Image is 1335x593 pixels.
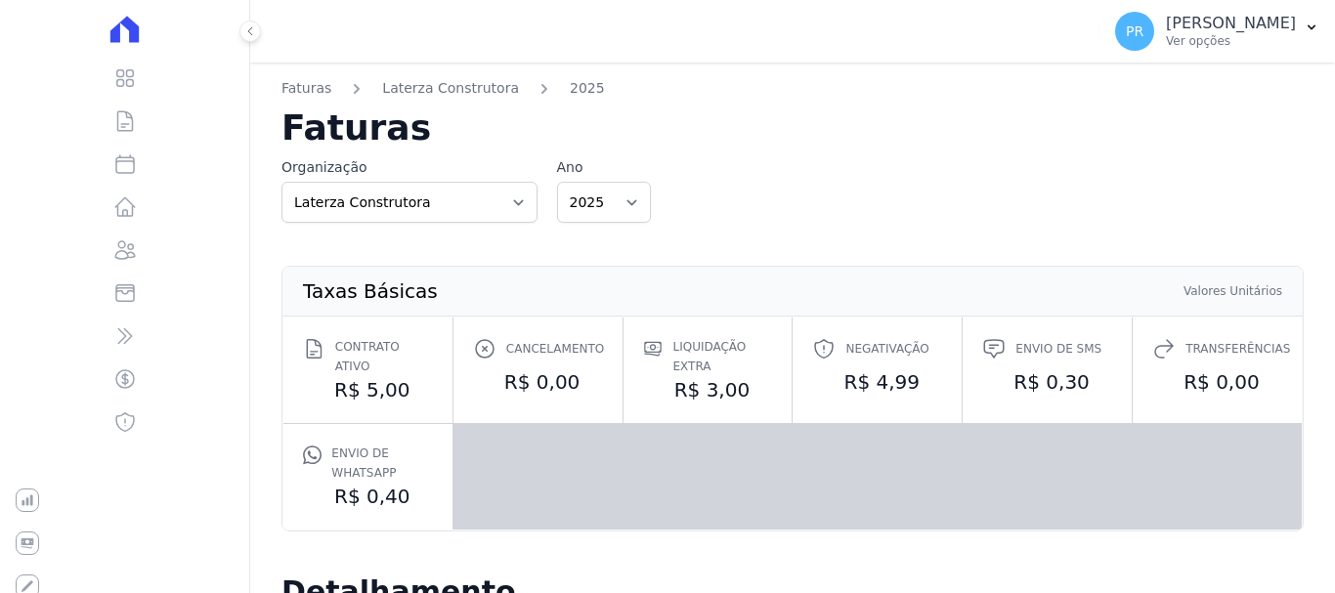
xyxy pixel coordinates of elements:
h2: Faturas [281,110,1304,146]
span: Envio de SMS [1015,339,1101,359]
a: 2025 [570,78,605,99]
dd: R$ 3,00 [643,376,773,403]
label: Organização [281,157,538,178]
span: PR [1126,24,1143,38]
button: PR [PERSON_NAME] Ver opções [1099,4,1335,59]
p: [PERSON_NAME] [1166,14,1296,33]
a: Faturas [281,78,331,99]
span: Liquidação extra [672,337,772,376]
th: Taxas Básicas [302,282,439,300]
nav: Breadcrumb [281,78,1304,110]
a: Laterza Construtora [382,78,519,99]
label: Ano [557,157,651,178]
span: Envio de Whatsapp [331,444,432,483]
dd: R$ 0,40 [303,483,433,510]
dd: R$ 0,30 [982,368,1112,396]
th: Valores Unitários [1183,282,1283,300]
p: Ver opções [1166,33,1296,49]
span: Cancelamento [506,339,604,359]
span: Contrato ativo [335,337,433,376]
span: Negativação [845,339,928,359]
dd: R$ 0,00 [1152,368,1282,396]
dd: R$ 5,00 [303,376,433,403]
dd: R$ 0,00 [473,368,603,396]
span: Transferências [1185,339,1290,359]
dd: R$ 4,99 [812,368,942,396]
